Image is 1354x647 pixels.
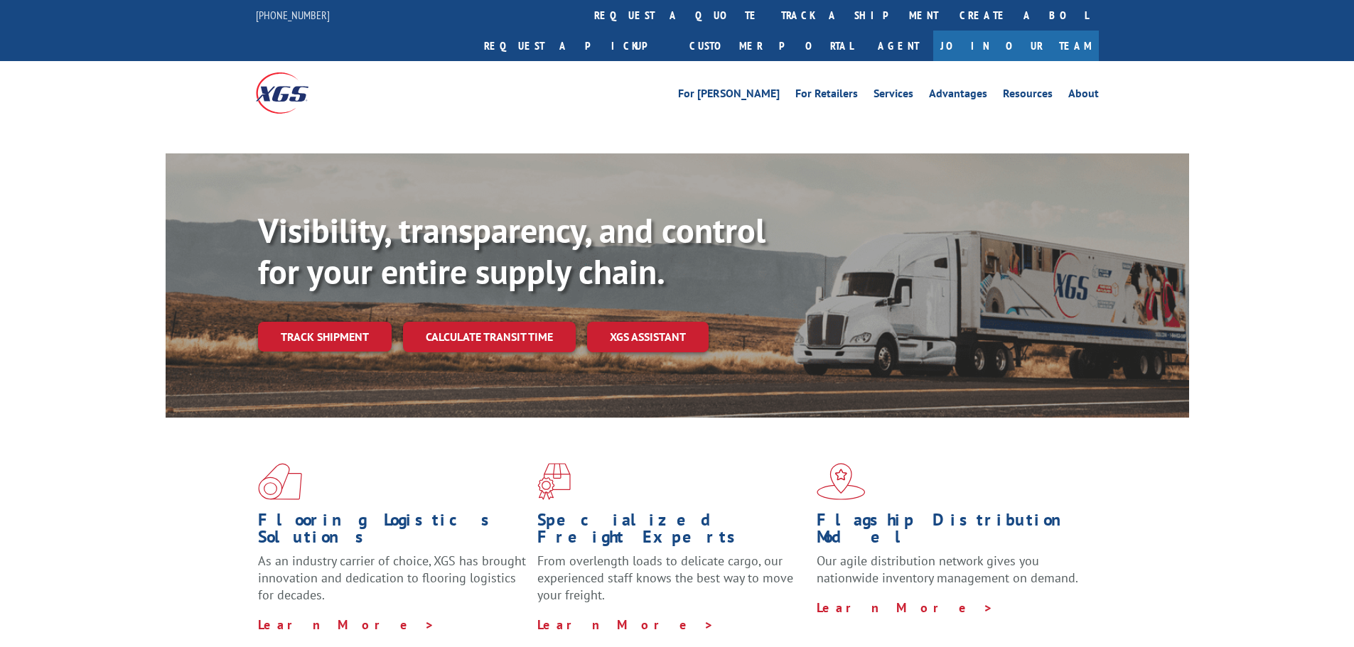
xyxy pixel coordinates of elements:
[537,616,714,633] a: Learn More >
[795,88,858,104] a: For Retailers
[817,599,994,616] a: Learn More >
[258,208,765,293] b: Visibility, transparency, and control for your entire supply chain.
[473,31,679,61] a: Request a pickup
[864,31,933,61] a: Agent
[874,88,913,104] a: Services
[537,553,806,616] p: From overlength loads to delicate cargo, our experienced staff knows the best way to move your fr...
[537,463,571,500] img: xgs-icon-focused-on-flooring-red
[258,616,435,633] a: Learn More >
[933,31,1099,61] a: Join Our Team
[258,553,526,603] span: As an industry carrier of choice, XGS has brought innovation and dedication to flooring logistics...
[817,463,866,500] img: xgs-icon-flagship-distribution-model-red
[258,511,527,553] h1: Flooring Logistics Solutions
[817,511,1085,553] h1: Flagship Distribution Model
[1003,88,1053,104] a: Resources
[256,8,330,22] a: [PHONE_NUMBER]
[258,463,302,500] img: xgs-icon-total-supply-chain-intelligence-red
[929,88,987,104] a: Advantages
[817,553,1078,586] span: Our agile distribution network gives you nationwide inventory management on demand.
[587,322,709,352] a: XGS ASSISTANT
[258,322,392,352] a: Track shipment
[678,88,780,104] a: For [PERSON_NAME]
[1068,88,1099,104] a: About
[679,31,864,61] a: Customer Portal
[403,322,576,352] a: Calculate transit time
[537,511,806,553] h1: Specialized Freight Experts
